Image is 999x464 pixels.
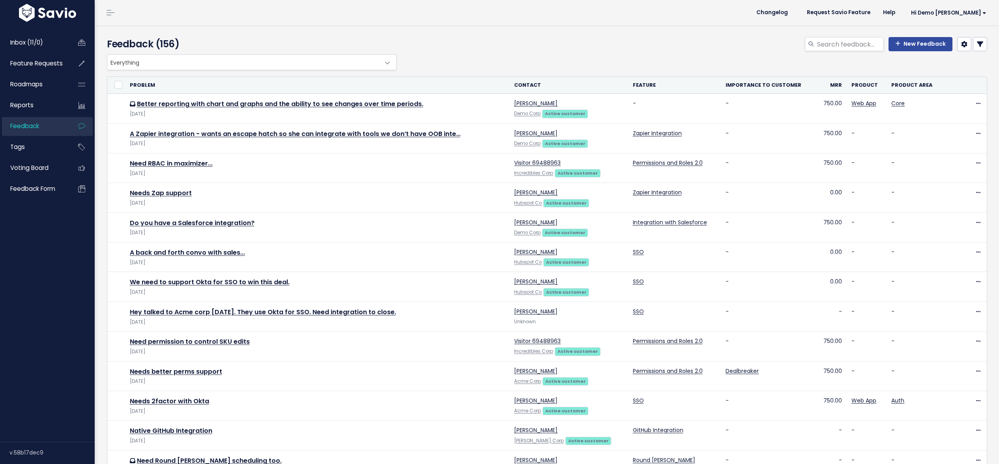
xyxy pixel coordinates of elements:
td: 0.00 [816,183,847,212]
a: Feedback form [2,180,65,198]
td: - [721,153,816,183]
th: Contact [509,77,628,94]
td: - [721,302,816,331]
a: Reports [2,96,65,114]
a: Needs 2factor with Okta [130,397,209,406]
a: Roadmaps [2,75,65,93]
a: [PERSON_NAME] [514,218,557,226]
strong: Active customer [546,200,587,206]
div: [DATE] [130,199,505,207]
td: 0.00 [816,242,847,272]
a: Acme Corp [514,408,541,414]
a: [PERSON_NAME] [514,397,557,404]
a: Active customer [542,228,588,236]
a: Need permission to control SKU edits [130,337,250,346]
td: - [887,361,943,391]
span: Hi Demo [PERSON_NAME] [911,10,986,16]
td: - [887,212,943,242]
a: SSO [633,307,644,315]
td: - [847,361,887,391]
td: - [721,123,816,153]
a: Need RBAC in maximizer... [130,159,213,168]
a: SSO [633,248,644,256]
th: Feature [628,77,721,94]
a: GitHub Integration [633,426,683,434]
td: 750.00 [816,94,847,123]
a: Help [877,7,902,19]
td: - [847,123,887,153]
strong: Active customer [546,259,587,265]
a: [PERSON_NAME] [514,99,557,107]
td: - [847,212,887,242]
a: [PERSON_NAME] Corp [514,438,564,444]
th: MRR [816,77,847,94]
td: - [721,212,816,242]
td: - [816,421,847,450]
a: A back and forth convo with sales... [130,248,245,257]
a: Web App [851,397,876,404]
td: 750.00 [816,212,847,242]
th: Product Area [887,77,943,94]
strong: Active customer [545,140,586,147]
a: Permissions and Roles 2.0 [633,367,703,375]
span: Unknown [514,319,536,325]
div: [DATE] [130,407,505,416]
td: - [628,94,721,123]
a: Active customer [543,288,589,296]
td: - [721,272,816,302]
a: [PERSON_NAME] [514,129,557,137]
th: Problem [125,77,510,94]
a: Auth [891,397,904,404]
td: 750.00 [816,153,847,183]
div: [DATE] [130,288,505,296]
div: [DATE] [130,377,505,386]
td: - [847,332,887,361]
a: Active customer [542,109,588,117]
td: - [887,242,943,272]
td: - [887,421,943,450]
span: Feedback [10,122,39,130]
td: - [847,302,887,331]
a: Tags [2,138,65,156]
a: Permissions and Roles 2.0 [633,337,703,345]
div: [DATE] [130,348,505,356]
td: - [847,272,887,302]
a: Round [PERSON_NAME] [633,456,695,464]
a: [PERSON_NAME] [514,278,557,285]
a: Needs Zap support [130,188,192,198]
span: Inbox (11/0) [10,38,43,47]
a: Request Savio Feature [801,7,877,19]
a: Hi Demo [PERSON_NAME] [902,7,993,19]
a: Visitor 69488963 [514,159,561,167]
td: - [887,272,943,302]
td: 750.00 [816,391,847,420]
a: Voting Board [2,159,65,177]
td: - [721,421,816,450]
td: - [887,302,943,331]
a: Better reporting with chart and graphs and the ability to see changes over time periods. [137,99,423,108]
a: Dealbreaker [726,367,759,375]
a: Demo Corp [514,140,541,147]
a: Feature Requests [2,54,65,73]
a: Zapier Integration [633,188,682,196]
a: Active customer [543,377,588,385]
td: - [721,242,816,272]
a: Web App [851,99,876,107]
td: - [887,183,943,212]
a: Demo Corp [514,110,541,117]
td: - [887,123,943,153]
span: Roadmaps [10,80,43,88]
a: [PERSON_NAME] [514,367,557,375]
a: [PERSON_NAME] [514,307,557,315]
a: [PERSON_NAME] [514,456,557,464]
a: Active customer [543,199,589,207]
strong: Active customer [557,170,598,176]
td: 750.00 [816,123,847,153]
strong: Active customer [545,378,586,384]
td: - [847,153,887,183]
span: Feedback form [10,184,55,193]
div: [DATE] [130,170,505,178]
a: Inbox (11/0) [2,34,65,52]
a: Active customer [565,436,611,444]
a: Core [891,99,905,107]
